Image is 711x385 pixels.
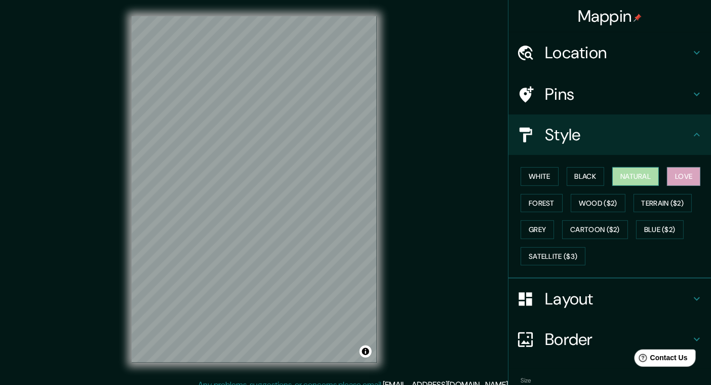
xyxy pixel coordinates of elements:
[360,345,372,358] button: Toggle attribution
[508,114,711,155] div: Style
[521,247,585,266] button: Satellite ($3)
[545,289,691,309] h4: Layout
[508,32,711,73] div: Location
[545,84,691,104] h4: Pins
[634,194,692,213] button: Terrain ($2)
[545,43,691,63] h4: Location
[567,167,605,186] button: Black
[521,376,531,385] label: Size
[667,167,700,186] button: Love
[508,319,711,360] div: Border
[508,74,711,114] div: Pins
[578,6,642,26] h4: Mappin
[545,125,691,145] h4: Style
[508,279,711,319] div: Layout
[562,220,628,239] button: Cartoon ($2)
[521,220,554,239] button: Grey
[634,14,642,22] img: pin-icon.png
[636,220,684,239] button: Blue ($2)
[621,345,700,374] iframe: Help widget launcher
[545,329,691,350] h4: Border
[521,167,559,186] button: White
[571,194,625,213] button: Wood ($2)
[612,167,659,186] button: Natural
[132,16,377,363] canvas: Map
[521,194,563,213] button: Forest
